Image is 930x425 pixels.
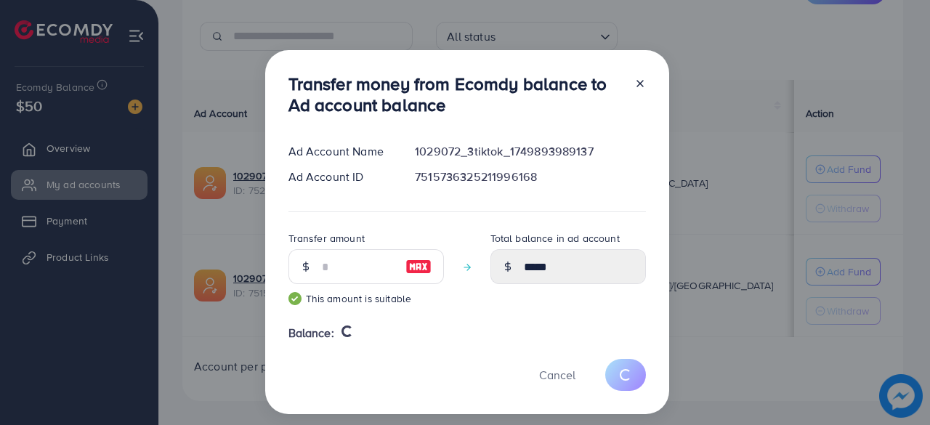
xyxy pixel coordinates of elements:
div: Ad Account Name [277,143,404,160]
img: guide [288,292,302,305]
div: 7515736325211996168 [403,169,657,185]
button: Cancel [521,359,594,390]
label: Transfer amount [288,231,365,246]
small: This amount is suitable [288,291,444,306]
span: Balance: [288,325,334,341]
h3: Transfer money from Ecomdy balance to Ad account balance [288,73,623,116]
label: Total balance in ad account [490,231,620,246]
img: image [405,258,432,275]
div: 1029072_3tiktok_1749893989137 [403,143,657,160]
span: Cancel [539,367,575,383]
div: Ad Account ID [277,169,404,185]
